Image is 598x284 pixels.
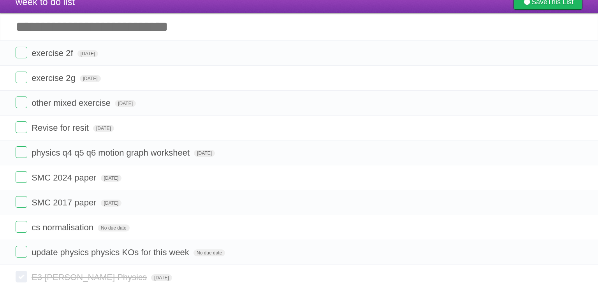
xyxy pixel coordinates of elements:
span: physics q4 q5 q6 motion graph worksheet [32,148,192,158]
label: Done [16,146,27,158]
span: [DATE] [93,125,114,132]
span: E3 [PERSON_NAME] Physics [32,272,149,282]
label: Done [16,47,27,58]
span: [DATE] [101,200,122,207]
span: other mixed exercise [32,98,113,108]
label: Done [16,96,27,108]
span: [DATE] [101,175,122,182]
span: Revise for resit [32,123,91,133]
span: [DATE] [80,75,101,82]
span: [DATE] [115,100,136,107]
span: update physics physics KOs for this week [32,247,191,257]
span: [DATE] [194,150,215,157]
span: [DATE] [77,50,98,57]
label: Done [16,196,27,208]
label: Done [16,221,27,233]
span: SMC 2017 paper [32,198,98,207]
span: SMC 2024 paper [32,173,98,182]
label: Done [16,72,27,83]
label: Done [16,246,27,258]
span: cs normalisation [32,223,95,232]
span: [DATE] [151,274,172,281]
span: exercise 2f [32,48,75,58]
span: exercise 2g [32,73,77,83]
label: Done [16,271,27,282]
label: Done [16,121,27,133]
label: Done [16,171,27,183]
span: No due date [98,224,129,231]
span: No due date [193,249,225,256]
